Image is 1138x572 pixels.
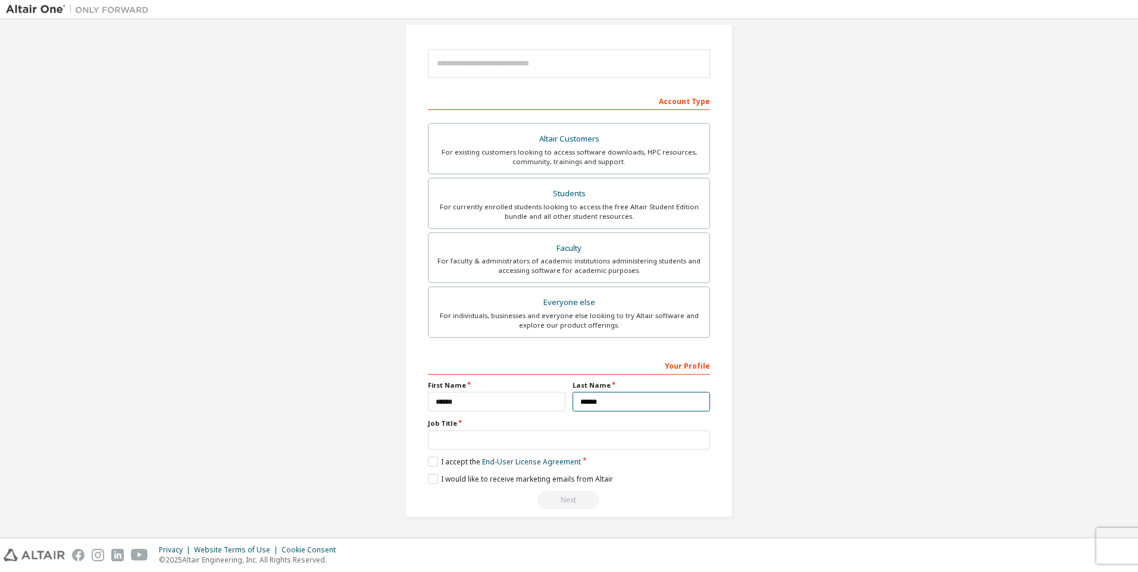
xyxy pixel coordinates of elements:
div: Everyone else [436,294,702,311]
label: I would like to receive marketing emails from Altair [428,474,613,484]
div: Faculty [436,240,702,257]
a: End-User License Agreement [482,457,581,467]
img: altair_logo.svg [4,549,65,561]
div: Website Terms of Use [194,545,282,555]
img: facebook.svg [72,549,85,561]
p: © 2025 Altair Engineering, Inc. All Rights Reserved. [159,555,343,565]
img: linkedin.svg [111,549,124,561]
label: Job Title [428,419,710,428]
div: Account Type [428,91,710,110]
div: For existing customers looking to access software downloads, HPC resources, community, trainings ... [436,147,702,166]
div: For individuals, businesses and everyone else looking to try Altair software and explore our prod... [436,311,702,330]
div: Privacy [159,545,194,555]
div: Altair Customers [436,131,702,147]
label: First Name [428,381,565,390]
div: Cookie Consent [282,545,343,555]
img: instagram.svg [92,549,104,561]
img: Altair One [6,4,155,15]
div: Students [436,186,702,202]
div: Your Profile [428,356,710,375]
label: Last Name [573,381,710,390]
div: For currently enrolled students looking to access the free Altair Student Edition bundle and all ... [436,202,702,221]
img: youtube.svg [131,549,148,561]
div: For faculty & administrators of academic institutions administering students and accessing softwa... [436,256,702,275]
div: Select your account type to continue [428,491,710,509]
label: I accept the [428,457,581,467]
